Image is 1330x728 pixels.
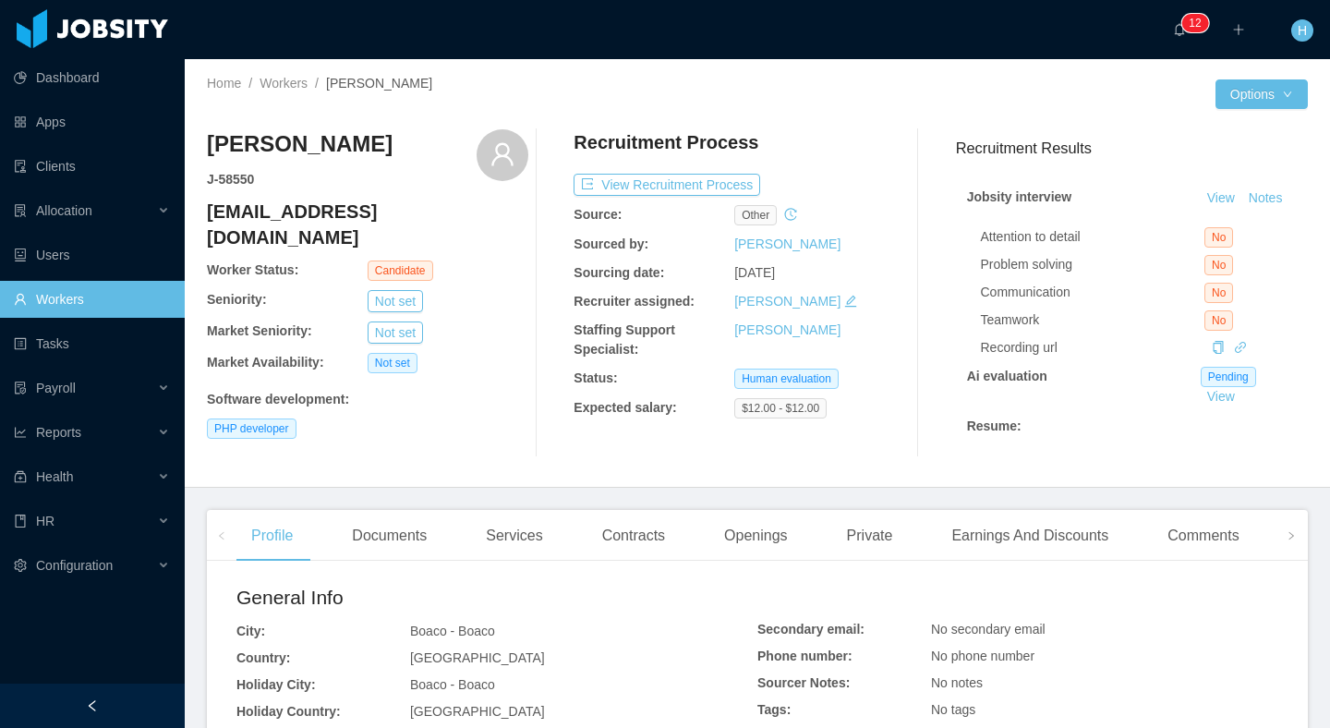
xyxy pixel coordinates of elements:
[14,148,170,185] a: icon: auditClients
[337,510,441,562] div: Documents
[410,677,495,692] span: Boaco - Boaco
[1201,389,1241,404] a: View
[937,510,1123,562] div: Earnings And Discounts
[14,325,170,362] a: icon: profileTasks
[14,59,170,96] a: icon: pie-chartDashboard
[981,338,1205,358] div: Recording url
[1212,341,1225,354] i: icon: copy
[368,290,423,312] button: Not set
[931,675,983,690] span: No notes
[1201,190,1241,205] a: View
[757,675,850,690] b: Sourcer Notes:
[207,129,393,159] h3: [PERSON_NAME]
[1234,340,1247,355] a: icon: link
[207,392,349,406] b: Software development :
[967,369,1047,383] strong: Ai evaluation
[207,262,298,277] b: Worker Status:
[844,295,857,308] i: icon: edit
[14,382,27,394] i: icon: file-protect
[1234,341,1247,354] i: icon: link
[14,559,27,572] i: icon: setting
[1204,227,1233,248] span: No
[1204,283,1233,303] span: No
[368,261,433,281] span: Candidate
[967,189,1072,204] strong: Jobsity interview
[207,76,241,91] a: Home
[734,205,777,225] span: other
[1195,14,1202,32] p: 2
[1204,255,1233,275] span: No
[236,650,290,665] b: Country:
[207,323,312,338] b: Market Seniority:
[236,583,757,613] h2: General Info
[207,292,267,307] b: Seniority:
[1181,14,1208,32] sup: 12
[757,649,852,663] b: Phone number:
[14,470,27,483] i: icon: medicine-box
[36,514,54,528] span: HR
[574,322,675,357] b: Staffing Support Specialist:
[315,76,319,91] span: /
[981,283,1205,302] div: Communication
[217,531,226,540] i: icon: left
[574,294,695,309] b: Recruiter assigned:
[734,322,840,337] a: [PERSON_NAME]
[410,650,545,665] span: [GEOGRAPHIC_DATA]
[1287,531,1296,540] i: icon: right
[931,622,1046,637] span: No secondary email
[956,137,1308,160] h3: Recruitment Results
[14,426,27,439] i: icon: line-chart
[1212,338,1225,358] div: Copy
[260,76,308,91] a: Workers
[574,237,648,251] b: Sourced by:
[36,381,76,395] span: Payroll
[784,208,797,221] i: icon: history
[734,294,840,309] a: [PERSON_NAME]
[709,510,803,562] div: Openings
[967,419,1022,433] strong: Resume :
[410,624,495,638] span: Boaco - Boaco
[1215,79,1308,109] button: Optionsicon: down
[1298,19,1307,42] span: H
[931,649,1034,663] span: No phone number
[574,129,758,155] h4: Recruitment Process
[734,398,827,419] span: $12.00 - $12.00
[14,103,170,140] a: icon: appstoreApps
[368,353,417,373] span: Not set
[36,203,92,218] span: Allocation
[1201,367,1256,387] span: Pending
[14,204,27,217] i: icon: solution
[574,177,760,192] a: icon: exportView Recruitment Process
[981,310,1205,330] div: Teamwork
[471,510,557,562] div: Services
[574,370,617,385] b: Status:
[574,265,664,280] b: Sourcing date:
[368,322,423,344] button: Not set
[1241,188,1290,210] button: Notes
[236,510,308,562] div: Profile
[734,265,775,280] span: [DATE]
[36,558,113,573] span: Configuration
[574,400,676,415] b: Expected salary:
[734,369,839,389] span: Human evaluation
[734,237,840,251] a: [PERSON_NAME]
[207,355,324,370] b: Market Availability:
[574,174,760,196] button: icon: exportView Recruitment Process
[981,227,1205,247] div: Attention to detail
[832,510,908,562] div: Private
[574,207,622,222] b: Source:
[757,702,791,717] b: Tags:
[14,515,27,528] i: icon: book
[248,76,252,91] span: /
[931,700,1278,720] div: No tags
[236,677,316,692] b: Holiday City:
[1173,23,1186,36] i: icon: bell
[236,704,341,719] b: Holiday Country:
[207,199,528,250] h4: [EMAIL_ADDRESS][DOMAIN_NAME]
[490,141,515,167] i: icon: user
[14,237,170,273] a: icon: robotUsers
[326,76,432,91] span: [PERSON_NAME]
[36,425,81,440] span: Reports
[207,172,254,187] strong: J- 58550
[981,255,1205,274] div: Problem solving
